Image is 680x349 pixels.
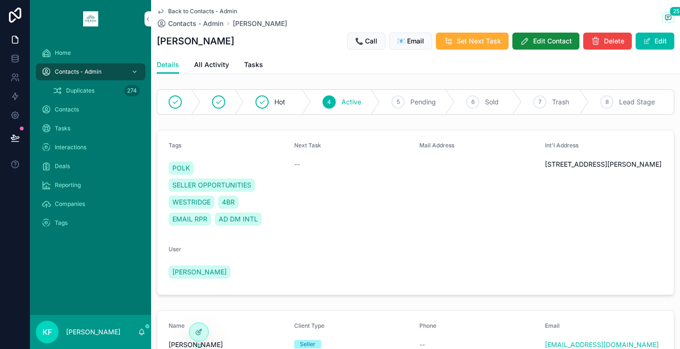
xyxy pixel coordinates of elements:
span: -- [294,160,300,169]
span: Contacts - Admin [55,68,102,76]
a: Duplicates274 [47,82,145,99]
div: Seller [300,340,315,349]
a: AD DM INTL [215,213,262,226]
span: Home [55,49,71,57]
span: 📞 Call [355,36,377,46]
span: Edit Contact [533,36,572,46]
span: Lead Stage [619,97,655,107]
a: Companies [36,196,145,213]
button: Set Next Task [436,33,509,50]
span: KF [42,326,52,338]
a: Back to Contacts - Admin [157,8,237,15]
span: All Activity [194,60,229,69]
div: 274 [124,85,140,96]
span: [PERSON_NAME] [172,267,227,277]
a: POLK [169,162,194,175]
span: Delete [604,36,624,46]
span: SELLER OPPORTUNITIES [172,180,251,190]
span: 7 [538,98,542,106]
span: Tasks [244,60,263,69]
a: Contacts - Admin [157,19,223,28]
span: Trash [552,97,569,107]
span: POLK [172,163,190,173]
span: Tasks [55,125,70,132]
span: Phone [419,322,436,329]
span: Contacts - Admin [168,19,223,28]
span: 4BR [222,197,235,207]
span: Tags [55,219,68,227]
div: scrollable content [30,38,151,244]
p: [PERSON_NAME] [66,327,120,337]
a: Home [36,44,145,61]
a: Tags [36,214,145,231]
span: Email [545,322,560,329]
a: [PERSON_NAME] [169,265,230,279]
a: Details [157,56,179,74]
span: AD DM INTL [219,214,258,224]
img: App logo [83,11,98,26]
a: Tasks [244,56,263,75]
span: Set Next Task [457,36,501,46]
span: Interactions [55,144,86,151]
a: EMAIL RPR [169,213,211,226]
span: Deals [55,162,70,170]
a: Interactions [36,139,145,156]
span: Hot [274,97,285,107]
span: 📧 Email [397,36,424,46]
span: Active [341,97,361,107]
span: Client Type [294,322,324,329]
a: WESTRIDGE [169,196,214,209]
span: WESTRIDGE [172,197,211,207]
a: Tasks [36,120,145,137]
span: [STREET_ADDRESS][PERSON_NAME] [545,160,663,169]
span: Reporting [55,181,81,189]
a: Deals [36,158,145,175]
a: All Activity [194,56,229,75]
span: Back to Contacts - Admin [168,8,237,15]
span: 5 [397,98,400,106]
span: 4 [327,98,331,106]
a: SELLER OPPORTUNITIES [169,179,255,192]
button: Edit Contact [512,33,579,50]
span: Companies [55,200,85,208]
span: Contacts [55,106,79,113]
button: Delete [583,33,632,50]
span: Name [169,322,185,329]
button: 📞 Call [347,33,385,50]
span: Mail Address [419,142,454,149]
span: Tags [169,142,181,149]
span: User [169,246,181,253]
button: 25 [662,12,674,24]
span: Next Task [294,142,321,149]
a: [PERSON_NAME] [233,19,287,28]
span: EMAIL RPR [172,214,207,224]
span: Duplicates [66,87,94,94]
button: Edit [636,33,674,50]
a: Reporting [36,177,145,194]
span: 8 [605,98,609,106]
span: 6 [471,98,475,106]
a: 4BR [218,196,238,209]
a: Contacts [36,101,145,118]
span: Pending [410,97,436,107]
span: Details [157,60,179,69]
span: Sold [485,97,499,107]
a: Contacts - Admin [36,63,145,80]
span: Int'l Address [545,142,578,149]
button: 📧 Email [389,33,432,50]
h1: [PERSON_NAME] [157,34,234,48]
